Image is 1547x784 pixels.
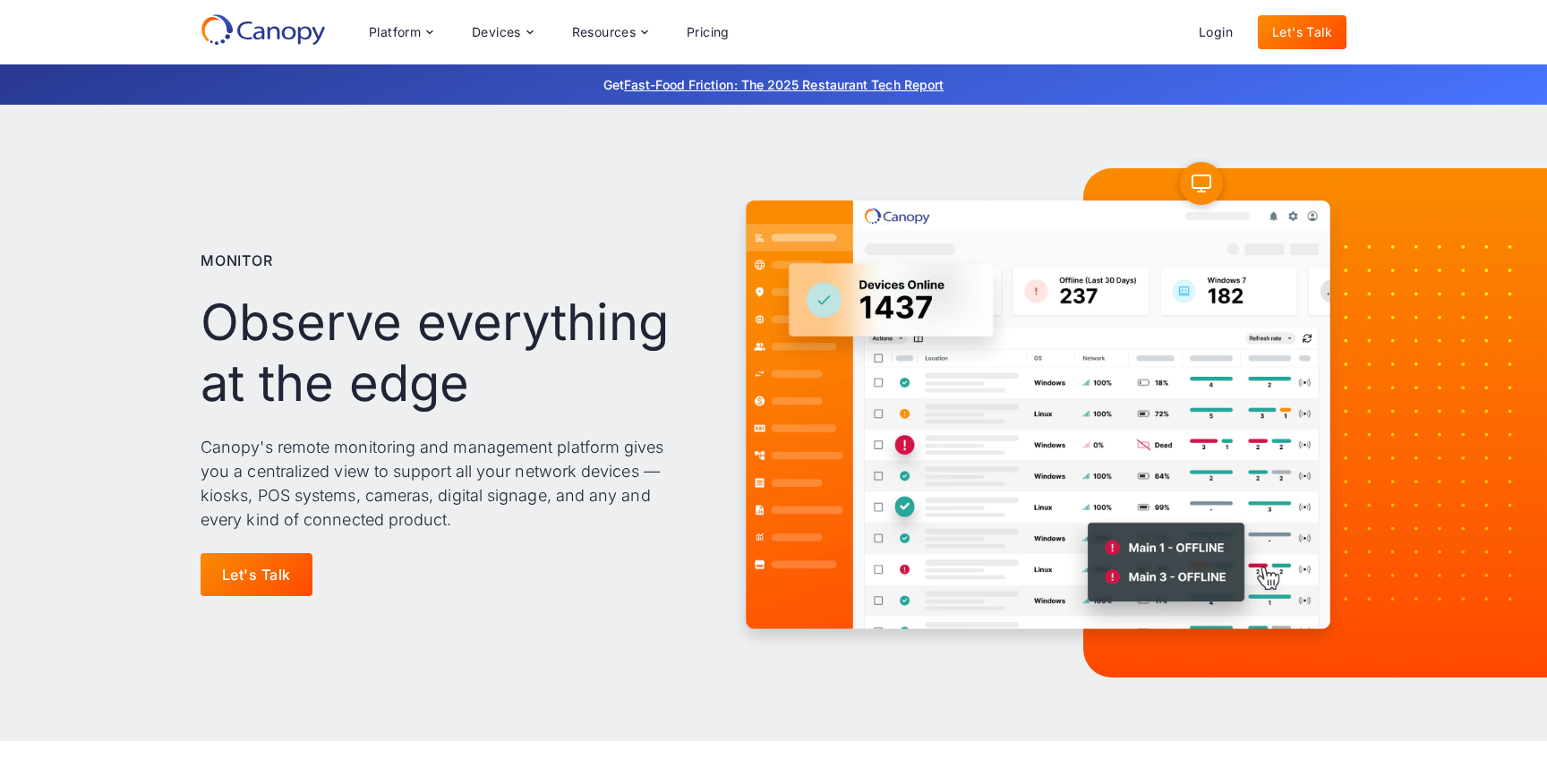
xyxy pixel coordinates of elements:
div: Platform [369,26,421,38]
a: Let's Talk [201,553,312,596]
p: Canopy's remote monitoring and management platform gives you a centralized view to support all yo... [201,435,694,532]
p: Get [335,75,1212,94]
a: Fast-Food Friction: The 2025 Restaurant Tech Report [624,77,944,92]
p: Monitor [201,250,273,271]
div: Resources [572,26,637,38]
a: Pricing [672,15,744,49]
div: Devices [472,26,521,38]
a: Let's Talk [1258,15,1346,49]
h1: Observe everything at the edge [201,293,694,413]
a: Login [1184,15,1247,49]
